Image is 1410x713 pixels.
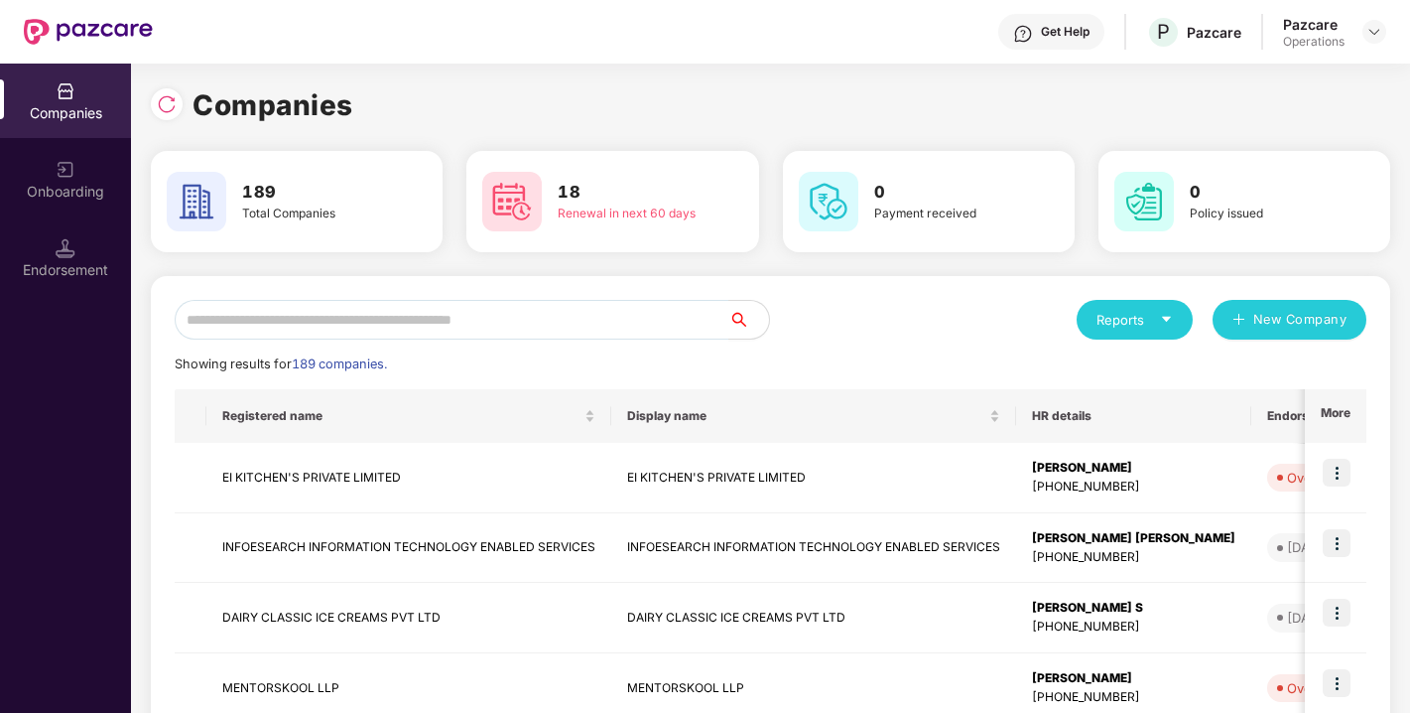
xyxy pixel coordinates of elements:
div: [PERSON_NAME] S [1032,599,1235,618]
img: svg+xml;base64,PHN2ZyBpZD0iQ29tcGFuaWVzIiB4bWxucz0iaHR0cDovL3d3dy53My5vcmcvMjAwMC9zdmciIHdpZHRoPS... [56,81,75,101]
h1: Companies [192,83,353,127]
img: svg+xml;base64,PHN2ZyB3aWR0aD0iMjAiIGhlaWdodD0iMjAiIHZpZXdCb3g9IjAgMCAyMCAyMCIgZmlsbD0ibm9uZSIgeG... [56,160,75,180]
div: Reports [1096,310,1173,330]
img: svg+xml;base64,PHN2ZyB4bWxucz0iaHR0cDovL3d3dy53My5vcmcvMjAwMC9zdmciIHdpZHRoPSI2MCIgaGVpZ2h0PSI2MC... [1114,172,1174,231]
div: Overdue - 52d [1287,468,1378,488]
div: Get Help [1041,24,1090,40]
span: plus [1232,313,1245,329]
div: [DATE] [1287,537,1330,557]
span: New Company [1253,310,1347,330]
span: 189 companies. [292,356,387,371]
span: search [728,312,769,328]
h3: 0 [874,180,1019,206]
div: Overdue - 153d [1287,678,1386,698]
div: [PHONE_NUMBER] [1032,478,1235,497]
div: [PHONE_NUMBER] [1032,688,1235,707]
button: search [728,300,770,340]
td: EI KITCHEN'S PRIVATE LIMITED [611,443,1016,513]
span: P [1157,20,1170,44]
div: [PERSON_NAME] [PERSON_NAME] [1032,529,1235,548]
h3: 189 [242,180,387,206]
td: INFOESEARCH INFORMATION TECHNOLOGY ENABLED SERVICES [206,513,611,584]
span: Endorsements [1267,408,1380,424]
th: Registered name [206,389,611,443]
div: Pazcare [1283,15,1345,34]
div: [PERSON_NAME] [1032,459,1235,478]
div: Total Companies [242,205,387,223]
img: svg+xml;base64,PHN2ZyBpZD0iRHJvcGRvd24tMzJ4MzIiIHhtbG5zPSJodHRwOi8vd3d3LnczLm9yZy8yMDAwL3N2ZyIgd2... [1366,24,1382,40]
img: svg+xml;base64,PHN2ZyB4bWxucz0iaHR0cDovL3d3dy53My5vcmcvMjAwMC9zdmciIHdpZHRoPSI2MCIgaGVpZ2h0PSI2MC... [799,172,858,231]
img: svg+xml;base64,PHN2ZyB4bWxucz0iaHR0cDovL3d3dy53My5vcmcvMjAwMC9zdmciIHdpZHRoPSI2MCIgaGVpZ2h0PSI2MC... [167,172,226,231]
h3: 18 [558,180,703,206]
button: plusNew Company [1213,300,1366,340]
img: icon [1323,459,1350,487]
div: [DATE] [1287,608,1330,628]
span: caret-down [1160,313,1173,326]
div: [PERSON_NAME] [1032,669,1235,688]
img: icon [1323,599,1350,627]
div: [PHONE_NUMBER] [1032,548,1235,567]
div: [PHONE_NUMBER] [1032,618,1235,637]
div: Renewal in next 60 days [558,205,703,223]
th: HR details [1016,389,1251,443]
div: Pazcare [1187,23,1241,42]
img: svg+xml;base64,PHN2ZyB3aWR0aD0iMTQuNSIgaGVpZ2h0PSIxNC41IiB2aWV3Qm94PSIwIDAgMTYgMTYiIGZpbGw9Im5vbm... [56,238,75,258]
img: icon [1323,669,1350,697]
td: DAIRY CLASSIC ICE CREAMS PVT LTD [206,583,611,653]
img: New Pazcare Logo [24,19,153,45]
th: More [1305,389,1366,443]
div: Operations [1283,34,1345,50]
img: svg+xml;base64,PHN2ZyB4bWxucz0iaHR0cDovL3d3dy53My5vcmcvMjAwMC9zdmciIHdpZHRoPSI2MCIgaGVpZ2h0PSI2MC... [482,172,542,231]
td: EI KITCHEN'S PRIVATE LIMITED [206,443,611,513]
th: Display name [611,389,1016,443]
td: DAIRY CLASSIC ICE CREAMS PVT LTD [611,583,1016,653]
img: svg+xml;base64,PHN2ZyBpZD0iUmVsb2FkLTMyeDMyIiB4bWxucz0iaHR0cDovL3d3dy53My5vcmcvMjAwMC9zdmciIHdpZH... [157,94,177,114]
img: svg+xml;base64,PHN2ZyBpZD0iSGVscC0zMngzMiIgeG1sbnM9Imh0dHA6Ly93d3cudzMub3JnLzIwMDAvc3ZnIiB3aWR0aD... [1013,24,1033,44]
span: Showing results for [175,356,387,371]
h3: 0 [1190,180,1335,206]
span: Registered name [222,408,580,424]
div: Payment received [874,205,1019,223]
td: INFOESEARCH INFORMATION TECHNOLOGY ENABLED SERVICES [611,513,1016,584]
img: icon [1323,529,1350,557]
div: Policy issued [1190,205,1335,223]
span: Display name [627,408,985,424]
